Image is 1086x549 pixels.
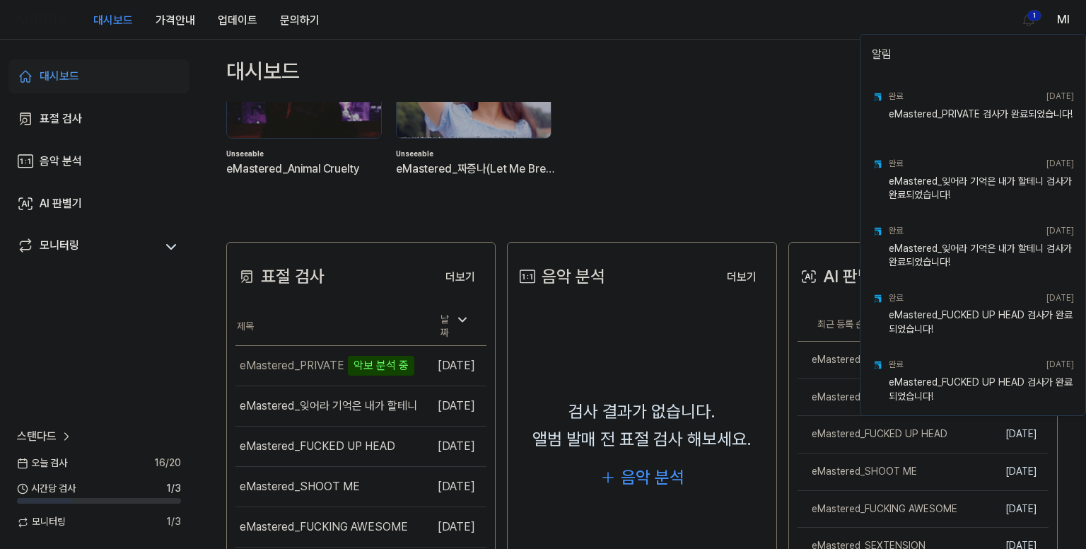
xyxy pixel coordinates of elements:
[1046,91,1074,103] div: [DATE]
[1046,225,1074,237] div: [DATE]
[889,308,1074,337] div: eMastered_FUCKED UP HEAD 검사가 완료되었습니다!
[872,226,883,237] img: test result icon
[872,158,883,170] img: test result icon
[872,293,883,304] img: test result icon
[872,91,883,103] img: test result icon
[889,225,903,237] div: 완료
[889,108,1074,136] div: eMastered_PRIVATE 검사가 완료되었습니다!
[889,292,903,304] div: 완료
[889,91,903,103] div: 완료
[863,37,1082,77] div: 알림
[889,359,903,371] div: 완료
[1046,292,1074,304] div: [DATE]
[1046,158,1074,170] div: [DATE]
[889,242,1074,270] div: eMastered_잊어라 기억은 내가 할테니 검사가 완료되었습니다!
[889,376,1074,404] div: eMastered_FUCKED UP HEAD 검사가 완료되었습니다!
[872,359,883,371] img: test result icon
[889,158,903,170] div: 완료
[1046,359,1074,371] div: [DATE]
[889,175,1074,203] div: eMastered_잊어라 기억은 내가 할테니 검사가 완료되었습니다!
